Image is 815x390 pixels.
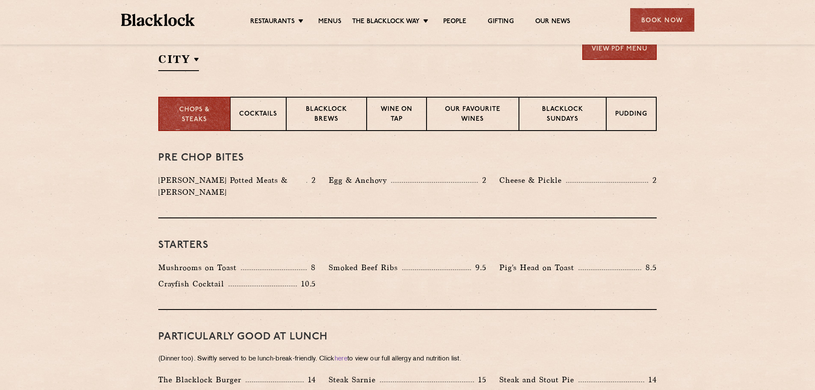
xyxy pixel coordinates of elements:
a: View PDF Menu [582,36,657,60]
p: 10.5 [297,278,316,289]
a: Restaurants [250,18,295,27]
p: Smoked Beef Ribs [329,262,402,274]
p: 9.5 [471,262,486,273]
h3: Pre Chop Bites [158,152,657,164]
p: Blacklock Brews [295,105,358,125]
a: The Blacklock Way [352,18,420,27]
h2: City [158,52,199,71]
img: BL_Textured_Logo-footer-cropped.svg [121,14,195,26]
p: Steak and Stout Pie [499,374,578,386]
p: 8.5 [641,262,657,273]
p: Steak Sarnie [329,374,380,386]
p: 14 [304,374,316,385]
div: Book Now [630,8,694,32]
a: here [335,356,347,362]
p: The Blacklock Burger [158,374,246,386]
p: 2 [478,175,486,186]
p: Chops & Steaks [168,105,221,125]
p: 14 [644,374,657,385]
a: Our News [535,18,571,27]
p: Mushrooms on Toast [158,262,241,274]
p: 8 [307,262,316,273]
p: Cocktails [239,110,277,120]
a: Menus [318,18,341,27]
p: (Dinner too). Swiftly served to be lunch-break-friendly. Click to view our full allergy and nutri... [158,353,657,365]
p: Egg & Anchovy [329,174,391,186]
p: 2 [307,175,316,186]
p: Our favourite wines [436,105,510,125]
h3: Starters [158,240,657,251]
p: Pig's Head on Toast [499,262,578,274]
p: Blacklock Sundays [528,105,597,125]
a: People [443,18,466,27]
a: Gifting [488,18,513,27]
p: 15 [474,374,486,385]
p: Cheese & Pickle [499,174,566,186]
p: 2 [648,175,657,186]
p: Pudding [615,110,647,120]
h3: PARTICULARLY GOOD AT LUNCH [158,331,657,342]
p: Wine on Tap [376,105,418,125]
p: Crayfish Cocktail [158,278,228,290]
p: [PERSON_NAME] Potted Meats & [PERSON_NAME] [158,174,306,198]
